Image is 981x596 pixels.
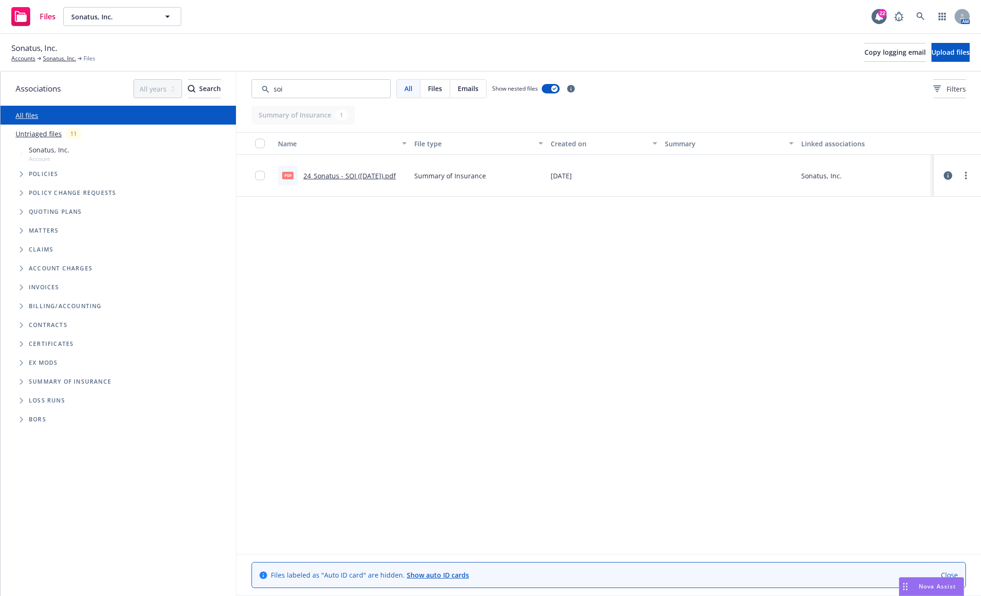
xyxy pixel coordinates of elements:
[188,85,195,92] svg: Search
[29,379,111,385] span: Summary of insurance
[29,247,53,252] span: Claims
[404,84,412,93] span: All
[547,132,661,155] button: Created on
[947,84,966,94] span: Filters
[11,42,57,54] span: Sonatus, Inc.
[303,171,396,180] a: 24_Sonatus - SOI ([DATE]).pdf
[29,155,69,163] span: Account
[8,3,59,30] a: Files
[29,285,59,290] span: Invoices
[933,84,966,94] span: Filters
[29,417,46,422] span: BORs
[255,171,265,180] input: Toggle Row Selected
[933,7,952,26] a: Switch app
[889,7,908,26] a: Report a Bug
[864,48,926,57] span: Copy logging email
[271,570,469,580] span: Files labeled as "Auto ID card" are hidden.
[71,12,153,22] span: Sonatus, Inc.
[407,571,469,579] a: Show auto ID cards
[29,209,82,215] span: Quoting plans
[29,322,67,328] span: Contracts
[911,7,930,26] a: Search
[414,171,486,181] span: Summary of Insurance
[29,228,59,234] span: Matters
[252,79,391,98] input: Search by keyword...
[29,266,92,271] span: Account charges
[492,84,538,92] span: Show nested files
[29,171,59,177] span: Policies
[665,139,783,149] div: Summary
[899,578,911,596] div: Drag to move
[16,83,61,95] span: Associations
[933,79,966,98] button: Filters
[63,7,181,26] button: Sonatus, Inc.
[29,341,74,347] span: Certificates
[428,84,442,93] span: Files
[414,139,533,149] div: File type
[274,132,411,155] button: Name
[864,43,926,62] button: Copy logging email
[66,128,82,139] div: 11
[878,9,887,17] div: 22
[29,303,102,309] span: Billing/Accounting
[11,54,35,63] a: Accounts
[282,172,293,179] span: pdf
[551,139,646,149] div: Created on
[661,132,797,155] button: Summary
[801,171,842,181] div: Sonatus, Inc.
[0,143,236,297] div: Tree Example
[899,577,964,596] button: Nova Assist
[29,190,116,196] span: Policy change requests
[255,139,265,148] input: Select all
[919,582,956,590] span: Nova Assist
[941,570,958,580] a: Close
[188,79,221,98] button: SearchSearch
[188,80,221,98] div: Search
[16,129,62,139] a: Untriaged files
[411,132,547,155] button: File type
[458,84,478,93] span: Emails
[29,398,65,403] span: Loss Runs
[0,297,236,429] div: Folder Tree Example
[29,360,58,366] span: Ex Mods
[960,170,972,181] a: more
[801,139,930,149] div: Linked associations
[551,171,572,181] span: [DATE]
[931,43,970,62] button: Upload files
[16,111,38,120] a: All files
[40,13,56,20] span: Files
[43,54,76,63] a: Sonatus, Inc.
[29,145,69,155] span: Sonatus, Inc.
[278,139,396,149] div: Name
[797,132,934,155] button: Linked associations
[931,48,970,57] span: Upload files
[84,54,95,63] span: Files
